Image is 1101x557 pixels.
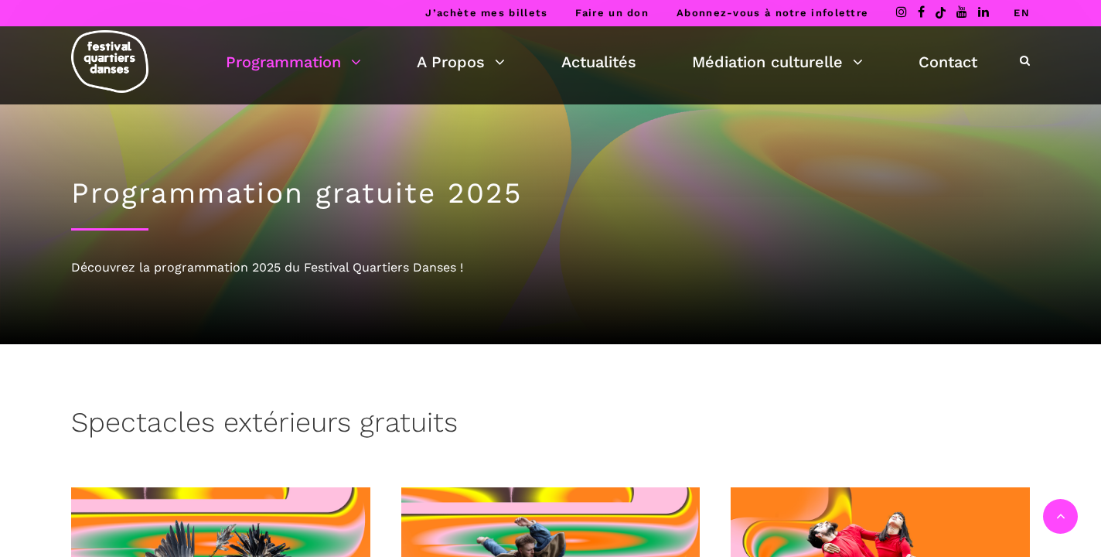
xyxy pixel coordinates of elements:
a: J’achète mes billets [425,7,547,19]
img: logo-fqd-med [71,30,148,93]
div: Découvrez la programmation 2025 du Festival Quartiers Danses ! [71,258,1030,278]
a: Contact [919,49,977,75]
a: A Propos [417,49,505,75]
a: EN [1014,7,1030,19]
a: Actualités [561,49,636,75]
a: Abonnez-vous à notre infolettre [677,7,868,19]
a: Faire un don [575,7,649,19]
a: Médiation culturelle [692,49,863,75]
h1: Programmation gratuite 2025 [71,176,1030,210]
a: Programmation [226,49,361,75]
h3: Spectacles extérieurs gratuits [71,406,458,445]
